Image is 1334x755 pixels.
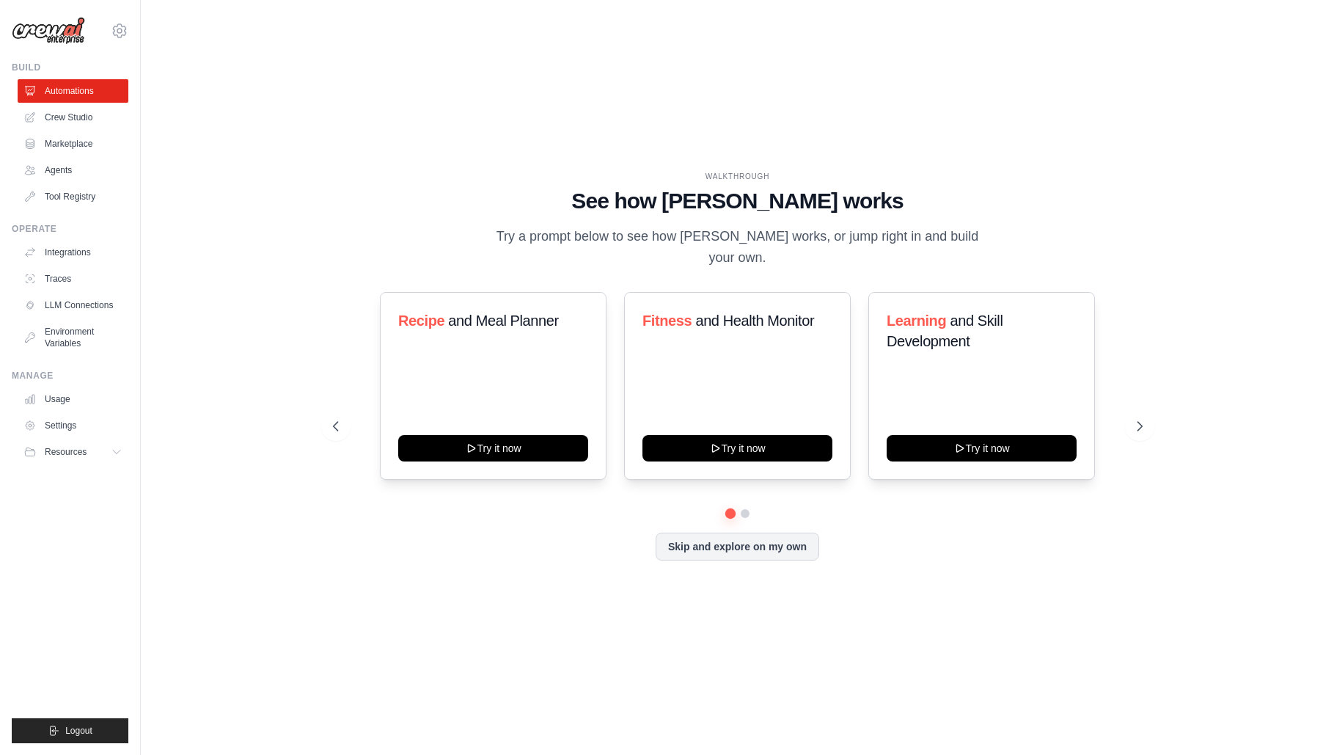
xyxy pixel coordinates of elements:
button: Skip and explore on my own [656,533,819,561]
a: Tool Registry [18,185,128,208]
span: Recipe [398,313,444,329]
span: Logout [65,725,92,737]
div: Operate [12,223,128,235]
button: Resources [18,440,128,464]
div: Build [12,62,128,73]
a: Crew Studio [18,106,128,129]
a: Environment Variables [18,320,128,355]
a: Agents [18,158,128,182]
span: Fitness [642,313,692,329]
div: WALKTHROUGH [333,171,1143,182]
span: and Health Monitor [695,313,814,329]
div: Manage [12,370,128,382]
span: Resources [45,446,87,458]
a: Automations [18,79,128,103]
a: Settings [18,414,128,437]
button: Try it now [642,435,832,462]
button: Logout [12,718,128,743]
p: Try a prompt below to see how [PERSON_NAME] works, or jump right in and build your own. [491,226,984,269]
span: Learning [887,313,946,329]
a: Integrations [18,241,128,264]
img: Logo [12,17,85,45]
a: Traces [18,267,128,291]
a: Usage [18,387,128,411]
button: Try it now [398,435,588,462]
span: and Meal Planner [448,313,558,329]
button: Try it now [887,435,1077,462]
h1: See how [PERSON_NAME] works [333,188,1143,214]
a: LLM Connections [18,293,128,317]
a: Marketplace [18,132,128,156]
